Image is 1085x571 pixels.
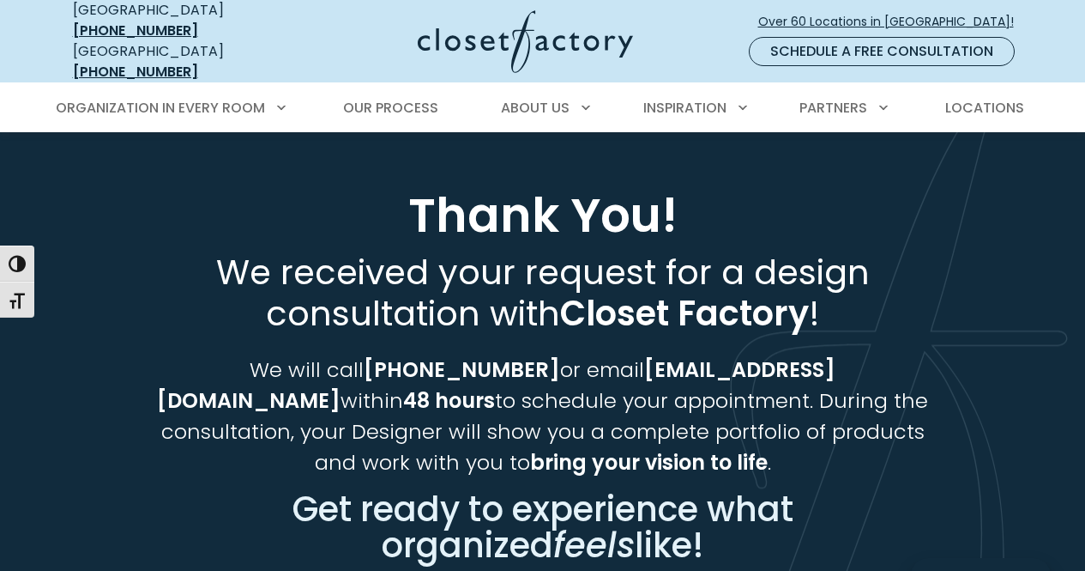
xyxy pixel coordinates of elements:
img: Closet Factory Logo [418,10,633,73]
span: Organization in Every Room [56,98,265,118]
span: Our Process [343,98,438,118]
a: [PHONE_NUMBER] [73,62,198,82]
span: Locations [945,98,1024,118]
strong: Closet Factory [560,289,809,337]
strong: 48 hours [403,386,495,415]
nav: Primary Menu [44,84,1042,132]
span: We received your request for a design consultation with ! [216,248,870,337]
a: Schedule a Free Consultation [749,37,1015,66]
span: We will call or email within to schedule your appointment. During the consultation, your Designer... [157,355,928,477]
span: Inspiration [643,98,726,118]
span: Get ready to experience what organized like! [292,485,793,569]
div: [GEOGRAPHIC_DATA] [73,41,283,82]
span: Over 60 Locations in [GEOGRAPHIC_DATA]! [758,13,1028,31]
em: feels [553,521,635,569]
span: About Us [501,98,570,118]
strong: [PHONE_NUMBER] [364,355,560,384]
a: Over 60 Locations in [GEOGRAPHIC_DATA]! [757,7,1028,37]
strong: bring your vision to life [530,448,768,477]
a: [PHONE_NUMBER] [73,21,198,40]
h1: Thank You! [69,187,1016,245]
span: Partners [799,98,867,118]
